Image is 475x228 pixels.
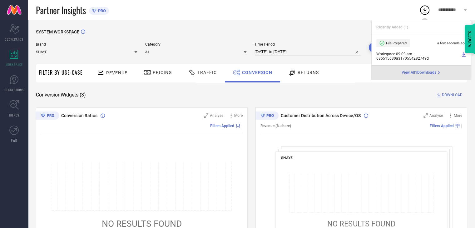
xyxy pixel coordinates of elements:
[376,52,460,61] span: Workspace - 09:09-am - 68b515630a3170554282749d
[5,87,24,92] span: SUGGESTIONS
[242,124,243,128] span: |
[255,112,279,121] div: Premium
[255,42,361,47] span: Time Period
[419,4,430,16] div: Open download list
[210,113,223,118] span: Analyse
[9,113,19,117] span: TRENDS
[234,113,243,118] span: More
[5,37,23,42] span: SCORECARDS
[153,70,172,75] span: Pricing
[429,113,443,118] span: Analyse
[369,42,403,53] button: Search
[298,70,319,75] span: Returns
[386,41,407,45] span: File Prepared
[461,124,462,128] span: |
[210,124,234,128] span: Filters Applied
[255,48,361,56] input: Select time period
[242,70,272,75] span: Conversion
[6,62,23,67] span: WORKSPACE
[145,42,247,47] span: Category
[281,156,293,160] span: SHAYE
[402,70,441,75] a: View All1Downloads
[11,138,17,143] span: FWD
[36,42,137,47] span: Brand
[402,70,436,75] span: View All 1 Downloads
[402,70,441,75] div: Open download page
[197,70,217,75] span: Traffic
[61,113,97,118] span: Conversion Ratios
[36,92,86,98] span: Conversion Widgets ( 3 )
[437,41,466,45] span: a few seconds ago
[96,8,106,13] span: PRO
[36,4,86,17] span: Partner Insights
[461,52,466,61] a: Download
[204,113,208,118] svg: Zoom
[423,113,428,118] svg: Zoom
[454,113,462,118] span: More
[106,70,127,75] span: Revenue
[39,69,83,76] span: Filter By Use-Case
[36,112,59,121] div: Premium
[376,25,408,29] span: Recently Added ( 1 )
[442,92,463,98] span: DOWNLOAD
[36,29,79,34] span: SYSTEM WORKSPACE
[260,124,291,128] span: Revenue (% share)
[281,113,361,118] span: Customer Distribution Across Device/OS
[430,124,454,128] span: Filters Applied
